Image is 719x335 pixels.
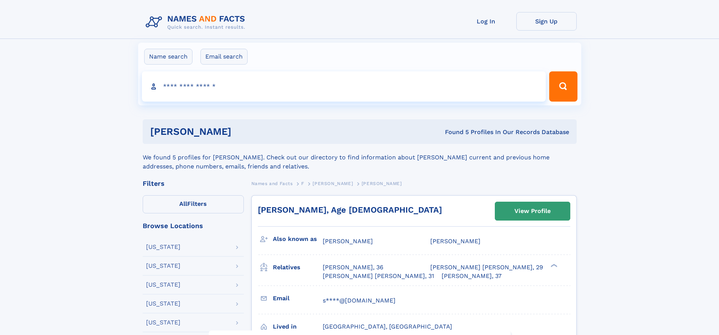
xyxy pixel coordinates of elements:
[179,200,187,207] span: All
[144,49,192,65] label: Name search
[146,320,180,326] div: [US_STATE]
[143,180,244,187] div: Filters
[495,202,570,220] a: View Profile
[143,144,577,171] div: We found 5 profiles for [PERSON_NAME]. Check out our directory to find information about [PERSON_...
[549,263,558,268] div: ❯
[430,263,543,272] a: [PERSON_NAME] [PERSON_NAME], 29
[313,181,353,186] span: [PERSON_NAME]
[143,222,244,229] div: Browse Locations
[301,179,304,188] a: F
[273,233,323,245] h3: Also known as
[323,238,373,245] span: [PERSON_NAME]
[323,323,452,330] span: [GEOGRAPHIC_DATA], [GEOGRAPHIC_DATA]
[273,292,323,305] h3: Email
[516,12,577,31] a: Sign Up
[362,181,402,186] span: [PERSON_NAME]
[150,127,338,136] h1: [PERSON_NAME]
[430,238,480,245] span: [PERSON_NAME]
[442,272,502,280] a: [PERSON_NAME], 37
[301,181,304,186] span: F
[146,282,180,288] div: [US_STATE]
[456,12,516,31] a: Log In
[143,195,244,213] label: Filters
[338,128,569,136] div: Found 5 Profiles In Our Records Database
[549,71,577,102] button: Search Button
[258,205,442,215] a: [PERSON_NAME], Age [DEMOGRAPHIC_DATA]
[251,179,293,188] a: Names and Facts
[146,301,180,307] div: [US_STATE]
[146,244,180,250] div: [US_STATE]
[323,272,434,280] a: [PERSON_NAME] [PERSON_NAME], 31
[313,179,353,188] a: [PERSON_NAME]
[143,12,251,32] img: Logo Names and Facts
[323,263,383,272] a: [PERSON_NAME], 36
[514,202,551,220] div: View Profile
[200,49,248,65] label: Email search
[142,71,546,102] input: search input
[273,261,323,274] h3: Relatives
[146,263,180,269] div: [US_STATE]
[273,320,323,333] h3: Lived in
